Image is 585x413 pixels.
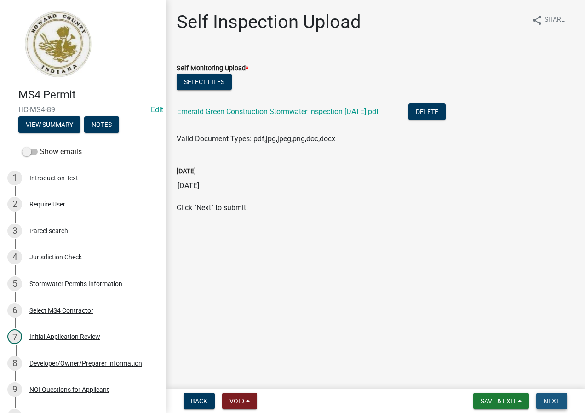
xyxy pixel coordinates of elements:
label: [DATE] [177,168,196,175]
button: Delete [408,103,446,120]
div: Introduction Text [29,175,78,181]
div: 7 [7,329,22,344]
button: Next [536,393,567,409]
button: Select files [177,74,232,90]
div: NOI Questions for Applicant [29,386,109,393]
p: Click "Next" to submit. [177,202,574,213]
h4: MS4 Permit [18,88,158,102]
a: Emerald Green Construction Stormwater Inspection [DATE].pdf [177,107,379,116]
div: Select MS4 Contractor [29,307,93,314]
span: Share [545,15,565,26]
wm-modal-confirm: Edit Application Number [151,105,163,114]
button: View Summary [18,116,80,133]
span: Void [229,397,244,405]
span: HC-MS4-89 [18,105,147,114]
div: Jurisdiction Check [29,254,82,260]
wm-modal-confirm: Summary [18,121,80,129]
div: Parcel search [29,228,68,234]
button: Void [222,393,257,409]
div: 8 [7,356,22,371]
wm-modal-confirm: Delete Document [408,108,446,117]
img: Howard County, Indiana [18,10,97,79]
button: Save & Exit [473,393,529,409]
div: Stormwater Permits Information [29,281,122,287]
span: Back [191,397,207,405]
div: Require User [29,201,65,207]
h1: Self Inspection Upload [177,11,361,33]
label: Show emails [22,146,82,157]
span: Valid Document Types: pdf,jpg,jpeg,png,doc,docx [177,134,335,143]
button: Back [184,393,215,409]
i: share [532,15,543,26]
a: Edit [151,105,163,114]
wm-modal-confirm: Notes [84,121,119,129]
div: Initial Application Review [29,333,100,340]
div: 4 [7,250,22,264]
div: 2 [7,197,22,212]
label: Self Monitoring Upload [177,65,248,72]
div: Developer/Owner/Preparer Information [29,360,142,367]
div: 6 [7,303,22,318]
span: Next [544,397,560,405]
div: 3 [7,224,22,238]
span: Save & Exit [481,397,516,405]
div: 9 [7,382,22,397]
button: Notes [84,116,119,133]
button: shareShare [524,11,572,29]
div: 1 [7,171,22,185]
div: 5 [7,276,22,291]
